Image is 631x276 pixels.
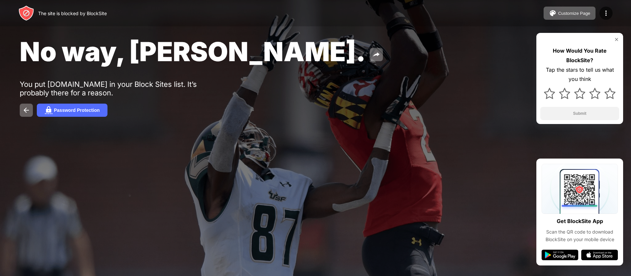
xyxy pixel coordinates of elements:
div: Tap the stars to tell us what you think [540,65,619,84]
img: star.svg [559,88,570,99]
img: google-play.svg [542,250,578,260]
img: star.svg [544,88,555,99]
div: The site is blocked by BlockSite [38,11,107,16]
img: back.svg [22,106,30,114]
div: You put [DOMAIN_NAME] in your Block Sites list. It’s probably there for a reason. [20,80,223,97]
span: No way, [PERSON_NAME]. [20,36,366,67]
img: password.svg [45,106,53,114]
img: app-store.svg [581,250,618,260]
img: star.svg [589,88,600,99]
div: Customize Page [558,11,590,16]
img: rate-us-close.svg [614,37,619,42]
button: Submit [540,107,619,120]
img: share.svg [372,51,380,59]
button: Password Protection [37,104,107,117]
button: Customize Page [544,7,596,20]
img: header-logo.svg [18,5,34,21]
img: pallet.svg [549,9,557,17]
img: menu-icon.svg [602,9,610,17]
img: star.svg [604,88,616,99]
div: How Would You Rate BlockSite? [540,46,619,65]
div: Scan the QR code to download BlockSite on your mobile device [542,228,618,243]
div: Password Protection [54,108,100,113]
img: star.svg [574,88,585,99]
img: qrcode.svg [542,164,618,214]
div: Get BlockSite App [557,216,603,226]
